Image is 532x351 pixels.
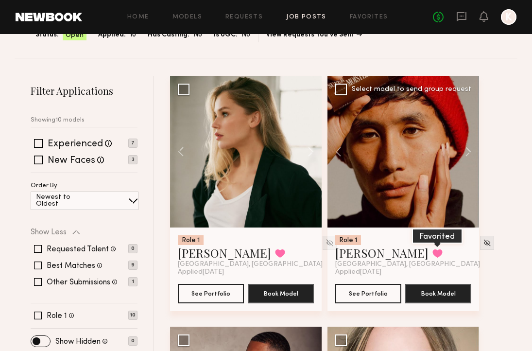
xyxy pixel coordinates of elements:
[148,30,189,40] span: Has Casting:
[128,155,137,164] p: 3
[178,284,244,303] button: See Portfolio
[335,268,471,276] div: Applied [DATE]
[241,30,250,40] span: No
[31,84,137,97] h2: Filter Applications
[127,14,149,20] a: Home
[47,312,67,320] label: Role 1
[178,245,271,261] a: [PERSON_NAME]
[31,183,57,189] p: Order By
[48,140,103,149] label: Experienced
[31,117,85,123] p: Showing 10 models
[335,235,361,245] div: Role 1
[266,32,362,38] a: View Requests You’ve Sent
[128,139,137,148] p: 7
[47,279,110,286] label: Other Submissions
[31,228,67,236] p: Show Less
[248,284,314,303] button: Book Model
[483,239,491,247] img: Unhide Model
[47,262,95,270] label: Best Matches
[501,9,516,25] a: K
[178,235,204,245] div: Role 1
[405,284,471,303] button: Book Model
[193,30,202,40] span: No
[48,156,95,166] label: New Faces
[214,30,238,40] span: Is UGC:
[128,277,137,286] p: 1
[335,245,429,261] a: [PERSON_NAME]
[128,244,137,253] p: 0
[36,194,94,208] p: Newest to Oldest
[178,261,323,268] span: [GEOGRAPHIC_DATA], [GEOGRAPHIC_DATA]
[98,30,126,40] span: Applied:
[286,14,326,20] a: Job Posts
[66,31,84,40] span: Open
[405,289,471,297] a: Book Model
[172,14,202,20] a: Models
[128,311,137,320] p: 10
[47,246,109,253] label: Requested Talent
[350,14,388,20] a: Favorites
[248,289,314,297] a: Book Model
[35,30,59,40] span: Status:
[130,30,136,40] span: 10
[55,338,101,346] label: Show Hidden
[335,261,480,268] span: [GEOGRAPHIC_DATA], [GEOGRAPHIC_DATA]
[128,261,137,270] p: 9
[225,14,263,20] a: Requests
[352,86,471,93] div: Select model to send group request
[178,268,314,276] div: Applied [DATE]
[128,336,137,346] p: 0
[326,239,334,247] img: Unhide Model
[335,284,401,303] button: See Portfolio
